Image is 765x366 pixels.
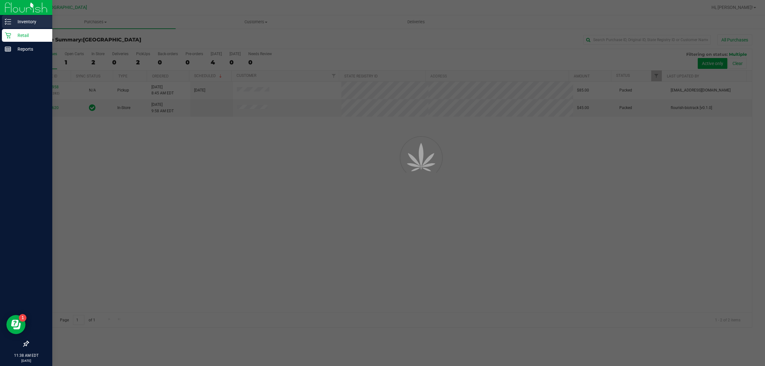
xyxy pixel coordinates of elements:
[19,314,26,322] iframe: Resource center unread badge
[5,46,11,52] inline-svg: Reports
[11,32,49,39] p: Retail
[5,32,11,39] inline-svg: Retail
[11,45,49,53] p: Reports
[5,18,11,25] inline-svg: Inventory
[11,18,49,26] p: Inventory
[3,358,49,363] p: [DATE]
[3,353,49,358] p: 11:38 AM EDT
[6,315,25,334] iframe: Resource center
